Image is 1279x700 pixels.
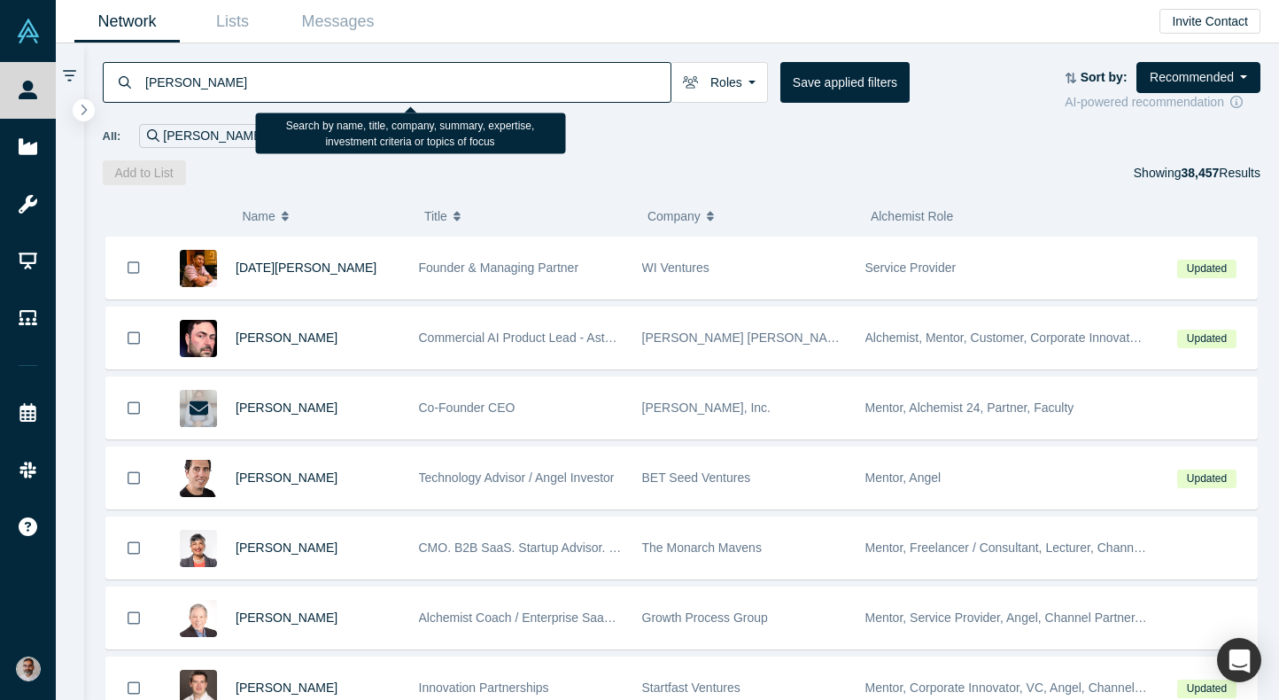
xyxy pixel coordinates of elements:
[180,530,217,567] img: Sonya Pelia's Profile Image
[1177,680,1236,698] span: Updated
[647,198,852,235] button: Company
[103,128,121,145] span: All:
[780,62,910,103] button: Save applied filters
[16,19,41,43] img: Alchemist Vault Logo
[1134,160,1260,185] div: Showing
[1177,260,1236,278] span: Updated
[242,198,406,235] button: Name
[236,331,337,345] a: [PERSON_NAME]
[1181,166,1260,180] span: Results
[180,600,217,637] img: Chuck DeVita's Profile Image
[1081,70,1128,84] strong: Sort by:
[1177,470,1236,488] span: Updated
[236,681,337,695] a: [PERSON_NAME]
[642,261,709,275] span: WI Ventures
[419,681,549,695] span: Innovation Partnerships
[419,471,615,485] span: Technology Advisor / Angel Investor
[106,307,161,369] button: Bookmark
[419,331,1076,345] span: Commercial AI Product Lead - Astellas & Angel Investor - [PERSON_NAME] [PERSON_NAME] Capital, Alc...
[865,261,957,275] span: Service Provider
[1159,9,1260,34] button: Invite Contact
[671,62,768,103] button: Roles
[1065,93,1260,112] div: AI-powered recommendation
[106,237,161,299] button: Bookmark
[236,611,337,625] a: [PERSON_NAME]
[103,160,186,185] button: Add to List
[642,331,892,345] span: [PERSON_NAME] [PERSON_NAME] Capital
[106,517,161,579] button: Bookmark
[424,198,447,235] span: Title
[642,541,762,555] span: The Monarch Mavens
[180,250,217,287] img: Kartik Agnihotri's Profile Image
[419,541,998,555] span: CMO. B2B SaaS. Startup Advisor. Non-Profit Leader. TEDx Speaker. Founding LP at How Women Invest.
[236,471,337,485] a: [PERSON_NAME]
[642,681,740,695] span: Startfast Ventures
[106,447,161,509] button: Bookmark
[865,401,1074,415] span: Mentor, Alchemist 24, Partner, Faculty
[74,1,180,43] a: Network
[419,611,838,625] span: Alchemist Coach / Enterprise SaaS & Ai Subscription Model Thought Leader
[424,198,629,235] button: Title
[265,126,278,146] button: Remove Filter
[642,471,751,485] span: BET Seed Ventures
[236,541,337,555] a: [PERSON_NAME]
[1136,62,1260,93] button: Recommended
[419,401,515,415] span: Co-Founder CEO
[285,1,391,43] a: Messages
[871,209,953,223] span: Alchemist Role
[139,124,286,148] div: [PERSON_NAME]
[647,198,701,235] span: Company
[642,401,771,415] span: [PERSON_NAME], Inc.
[143,61,671,103] input: Search by name, title, company, summary, expertise, investment criteria or topics of focus
[16,657,41,681] img: Gotam Bhardwaj's Account
[642,611,768,625] span: Growth Process Group
[180,460,217,497] img: Boris Livshutz's Profile Image
[865,471,942,485] span: Mentor, Angel
[106,587,161,649] button: Bookmark
[242,198,275,235] span: Name
[180,320,217,357] img: Richard Svinkin's Profile Image
[180,1,285,43] a: Lists
[1177,330,1236,348] span: Updated
[236,401,337,415] a: [PERSON_NAME]
[106,377,161,439] button: Bookmark
[419,261,579,275] span: Founder & Managing Partner
[236,261,376,275] a: [DATE][PERSON_NAME]
[1181,166,1219,180] strong: 38,457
